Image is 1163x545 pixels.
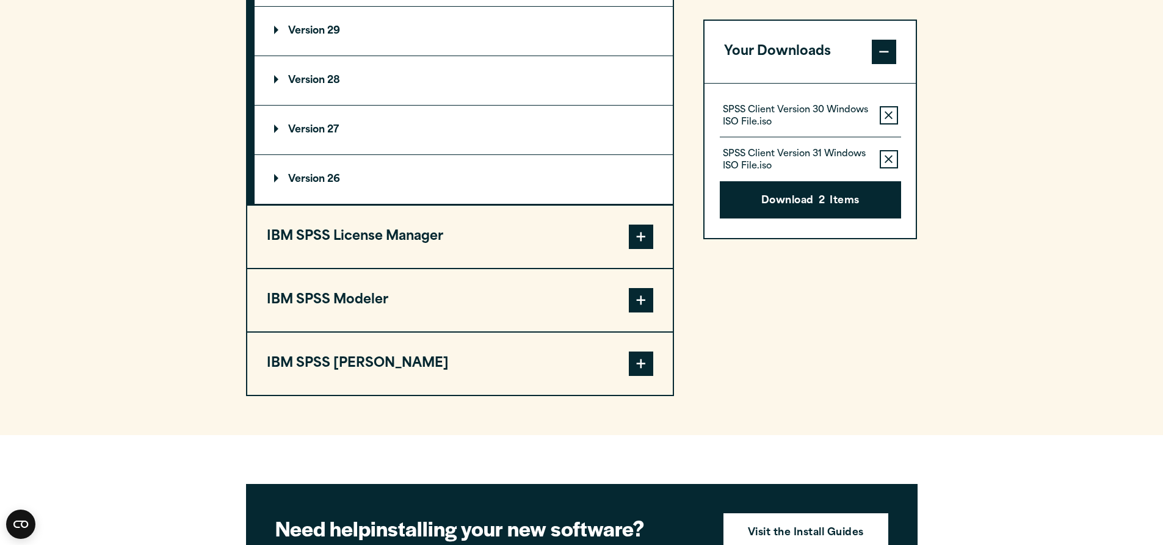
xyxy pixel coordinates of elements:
[819,193,825,209] span: 2
[705,21,916,83] button: Your Downloads
[247,206,673,268] button: IBM SPSS License Manager
[275,513,371,543] strong: Need help
[247,333,673,395] button: IBM SPSS [PERSON_NAME]
[274,26,340,36] p: Version 29
[275,514,703,542] h2: installing your new software?
[247,269,673,331] button: IBM SPSS Modeler
[748,525,864,541] strong: Visit the Install Guides
[720,181,901,219] button: Download2Items
[274,125,339,135] p: Version 27
[723,104,870,129] p: SPSS Client Version 30 Windows ISO File.iso
[255,155,673,204] summary: Version 26
[255,106,673,154] summary: Version 27
[274,175,340,184] p: Version 26
[255,56,673,105] summary: Version 28
[705,83,916,239] div: Your Downloads
[723,148,870,173] p: SPSS Client Version 31 Windows ISO File.iso
[274,76,340,85] p: Version 28
[6,510,35,539] button: Open CMP widget
[255,7,673,56] summary: Version 29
